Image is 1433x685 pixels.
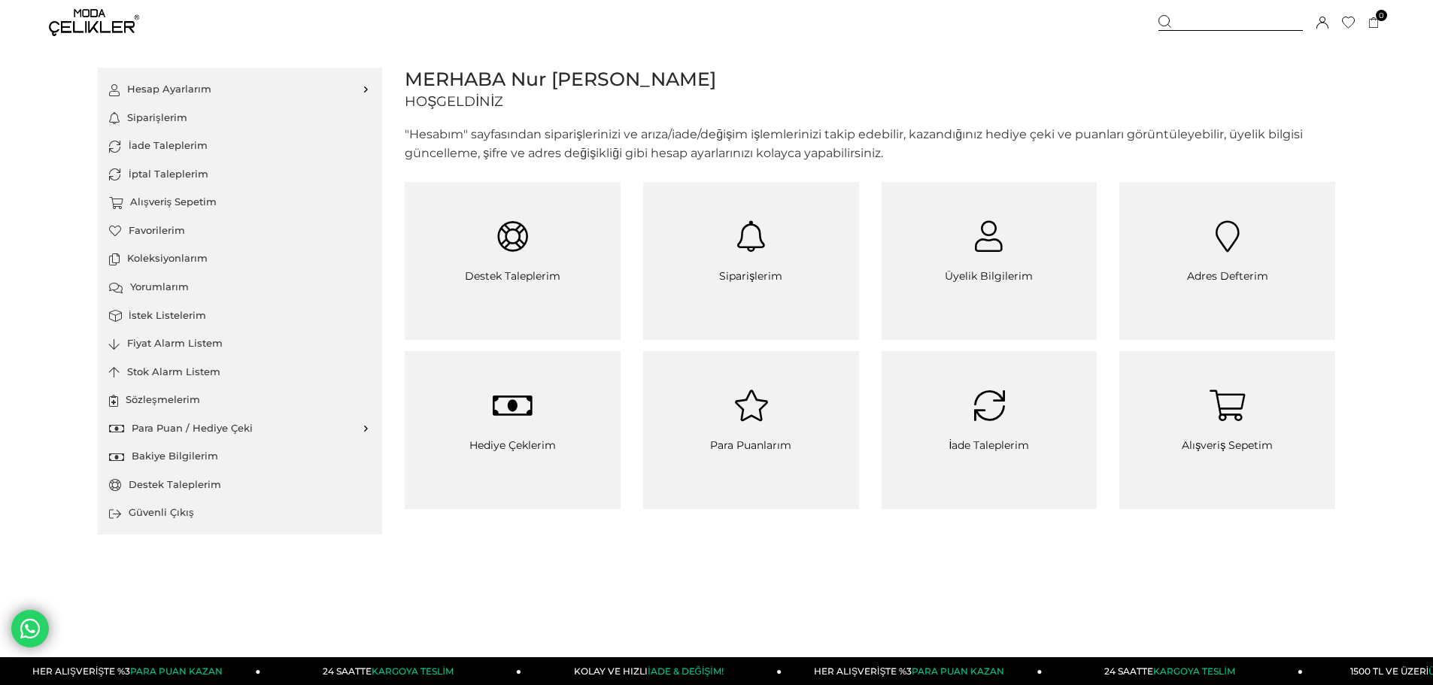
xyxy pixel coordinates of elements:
[521,657,782,685] a: KOLAY VE HIZLIİADE & DEĞİŞİM!
[109,442,371,471] a: Bakiye Bilgilerim
[1368,17,1380,29] a: 0
[109,104,371,132] a: Siparişlerim
[109,160,371,189] a: İptal Taleplerim
[109,217,371,245] a: Favorilerim
[1153,665,1234,677] span: KARGOYA TESLİM
[1376,10,1387,21] span: 0
[643,351,859,509] a: Para Puanlarım
[885,268,1094,299] span: Üyelik Bilgilerim
[408,438,617,468] span: Hediye Çeklerim
[408,268,617,299] span: Destek Taleplerim
[782,657,1042,685] a: HER ALIŞVERİŞTE %3PARA PUAN KAZAN
[648,665,723,677] span: İADE & DEĞİŞİM!
[109,75,371,104] a: Hesap Ayarlarım
[109,302,371,330] a: İstek Listelerim
[130,665,223,677] span: PARA PUAN KAZAN
[109,386,371,414] a: Sözleşmelerim
[109,414,371,443] a: Para Puan / Hediye Çeki
[1123,438,1331,468] span: Alışveriş Sepetim
[647,438,855,468] span: Para Puanlarım
[372,665,453,677] span: KARGOYA TESLİM
[109,132,371,160] a: İade Taleplerim
[109,273,371,302] a: Yorumlarım
[405,182,621,340] a: Destek Taleplerim
[109,358,371,386] a: Stok Alarm Listem
[109,188,371,217] a: Alışveriş Sepetim
[1119,351,1335,509] a: Alışveriş Sepetim
[647,268,855,299] span: Siparişlerim
[405,125,1335,162] p: "Hesabım" sayfasından siparişlerinizi ve arıza/iade/değişim işlemlerinizi takip edebilir, kazandı...
[109,244,371,273] a: Koleksiyonlarım
[49,9,139,36] img: logo
[109,499,371,527] a: Güvenli Çıkış
[643,182,859,340] a: Siparişlerim
[912,665,1004,677] span: PARA PUAN KAZAN
[109,329,371,358] a: Fiyat Alarm Listem
[405,68,1335,113] h2: MERHABA Nur [PERSON_NAME]
[1123,268,1331,299] span: Adres Defterim
[882,182,1098,340] a: Üyelik Bilgilerim
[405,351,621,509] a: Hediye Çeklerim
[261,657,521,685] a: 24 SAATTEKARGOYA TESLİM
[1043,657,1303,685] a: 24 SAATTEKARGOYA TESLİM
[885,438,1094,468] span: İade Taleplerim
[1119,182,1335,340] a: Adres Defterim
[109,471,371,499] a: Destek Taleplerim
[405,90,1335,113] span: HOŞGELDİNİZ
[882,351,1098,509] a: İade Taleplerim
